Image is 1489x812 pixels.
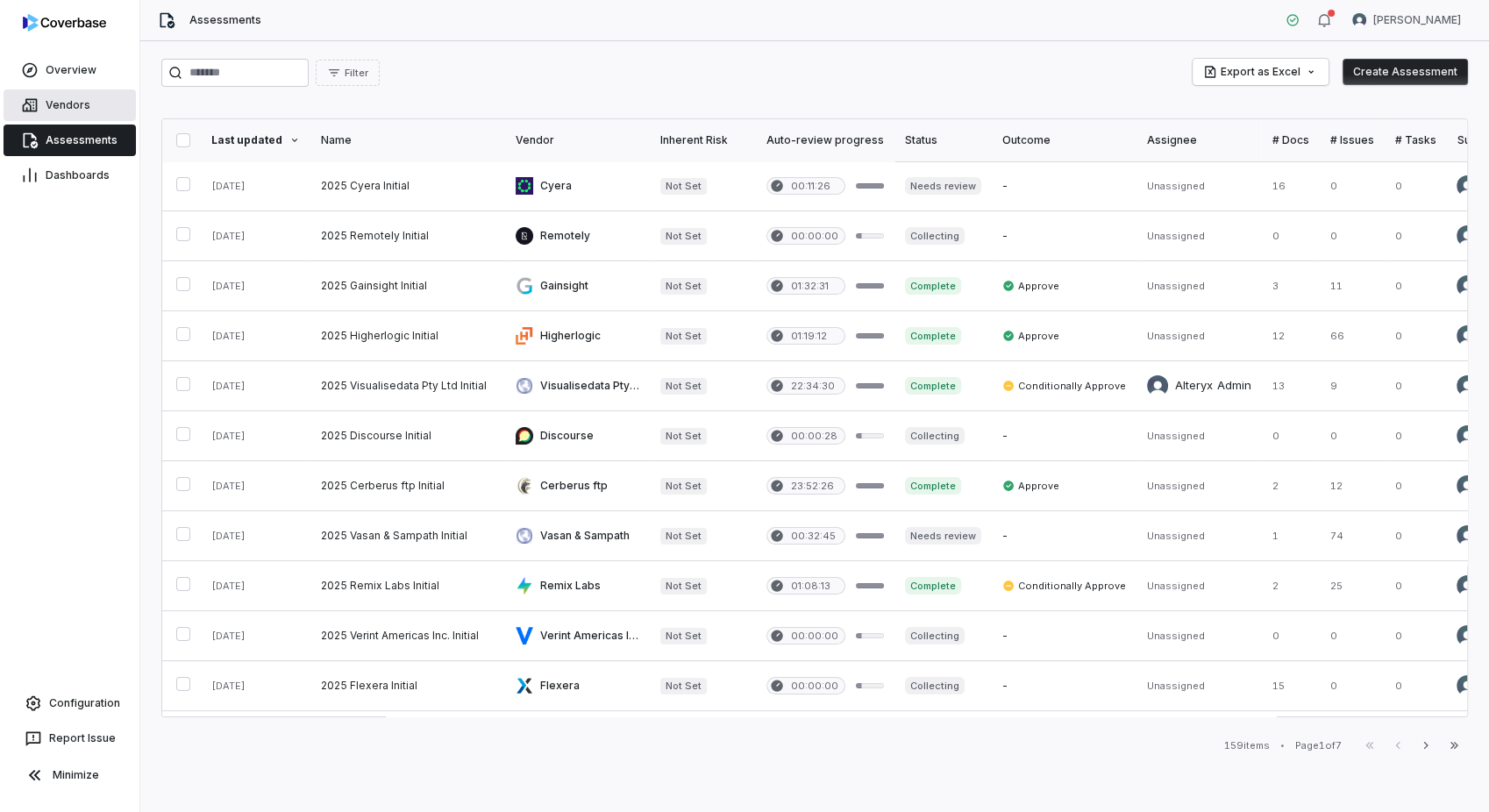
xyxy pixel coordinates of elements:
[1329,133,1373,147] div: # Issues
[992,611,1136,661] td: -
[46,63,96,77] span: Overview
[992,211,1136,261] td: -
[992,411,1136,461] td: -
[1002,133,1126,147] div: Outcome
[7,723,132,754] button: Report Issue
[49,731,116,745] span: Report Issue
[4,89,136,121] a: Vendors
[660,133,745,147] div: Inherent Risk
[1457,275,1478,296] img: Diana Esparza avatar
[1272,133,1308,147] div: # Docs
[1295,739,1342,752] div: Page 1 of 7
[1394,133,1436,147] div: # Tasks
[1224,739,1270,752] div: 159 items
[1457,425,1478,446] img: Diana Esparza avatar
[1457,225,1478,246] img: Diana Esparza avatar
[7,758,132,793] button: Minimize
[1352,13,1366,27] img: Diana Esparza avatar
[905,133,981,147] div: Status
[46,133,118,147] span: Assessments
[992,511,1136,561] td: -
[46,98,90,112] span: Vendors
[1147,133,1250,147] div: Assignee
[1343,59,1468,85] button: Create Assessment
[1457,175,1478,196] img: Diana Esparza avatar
[1342,7,1471,33] button: Diana Esparza avatar[PERSON_NAME]
[516,133,639,147] div: Vendor
[1457,325,1478,346] img: Diana Esparza avatar
[1147,375,1168,396] img: Alteryx Admin avatar
[23,14,106,32] img: logo-D7KZi-bG.svg
[1193,59,1329,85] button: Export as Excel
[1457,575,1478,596] img: Diana Esparza avatar
[46,168,110,182] span: Dashboards
[4,54,136,86] a: Overview
[7,687,132,719] a: Configuration
[1373,13,1461,27] span: [PERSON_NAME]
[1457,525,1478,546] img: Diana Esparza avatar
[1457,625,1478,646] img: Diana Esparza avatar
[1457,475,1478,496] img: Diana Esparza avatar
[345,67,368,80] span: Filter
[321,133,495,147] div: Name
[1457,675,1478,696] img: Diana Esparza avatar
[4,125,136,156] a: Assessments
[316,60,380,86] button: Filter
[211,133,300,147] div: Last updated
[992,161,1136,211] td: -
[4,160,136,191] a: Dashboards
[1457,375,1478,396] img: Diana Esparza avatar
[49,696,120,710] span: Configuration
[53,768,99,782] span: Minimize
[1280,739,1285,751] div: •
[992,661,1136,711] td: -
[766,133,884,147] div: Auto-review progress
[189,13,261,27] span: Assessments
